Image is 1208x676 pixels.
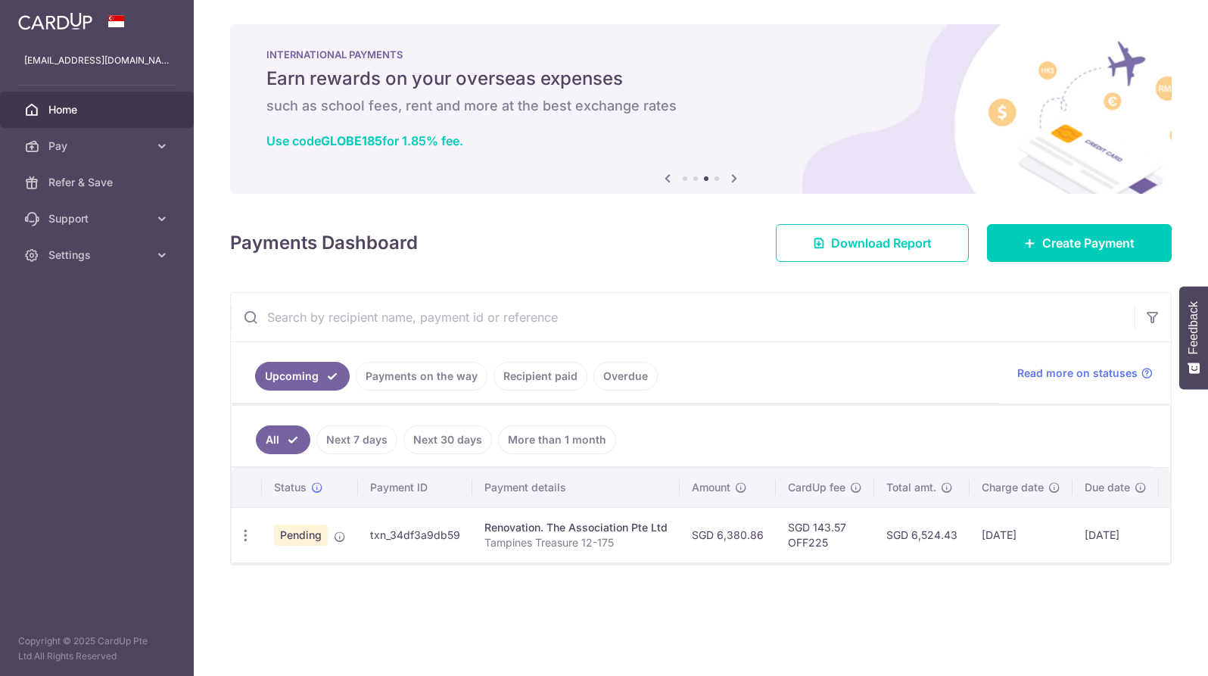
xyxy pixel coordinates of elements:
a: Next 7 days [316,425,397,454]
button: Feedback - Show survey [1179,286,1208,389]
th: Payment details [472,468,680,507]
td: SGD 6,524.43 [874,507,970,562]
span: Total amt. [886,480,936,495]
a: Read more on statuses [1017,366,1153,381]
a: Payments on the way [356,362,487,391]
span: Support [48,211,148,226]
span: Amount [692,480,730,495]
span: Read more on statuses [1017,366,1138,381]
a: Download Report [776,224,969,262]
h4: Payments Dashboard [230,229,418,257]
span: Feedback [1187,301,1200,354]
a: Next 30 days [403,425,492,454]
h6: such as school fees, rent and more at the best exchange rates [266,97,1135,115]
td: SGD 143.57 OFF225 [776,507,874,562]
span: Status [274,480,307,495]
input: Search by recipient name, payment id or reference [231,293,1135,341]
span: Download Report [831,234,932,252]
a: Use codeGLOBE185for 1.85% fee. [266,133,463,148]
p: INTERNATIONAL PAYMENTS [266,48,1135,61]
div: Renovation. The Association Pte Ltd [484,520,668,535]
th: Payment ID [358,468,472,507]
span: Due date [1085,480,1130,495]
td: SGD 6,380.86 [680,507,776,562]
td: txn_34df3a9db59 [358,507,472,562]
a: All [256,425,310,454]
b: GLOBE185 [321,133,382,148]
h5: Earn rewards on your overseas expenses [266,67,1135,91]
span: Charge date [982,480,1044,495]
a: Overdue [593,362,658,391]
span: Refer & Save [48,175,148,190]
span: Settings [48,248,148,263]
a: Upcoming [255,362,350,391]
p: [EMAIL_ADDRESS][DOMAIN_NAME] [24,53,170,68]
img: CardUp [18,12,92,30]
img: International Payment Banner [230,24,1172,194]
span: CardUp fee [788,480,845,495]
p: Tampines Treasure 12-175 [484,535,668,550]
a: Recipient paid [493,362,587,391]
span: Pay [48,139,148,154]
a: More than 1 month [498,425,616,454]
span: Pending [274,525,328,546]
span: Create Payment [1042,234,1135,252]
td: [DATE] [1073,507,1159,562]
iframe: Opens a widget where you can find more information [1110,631,1193,668]
img: Bank Card [1163,526,1194,544]
td: [DATE] [970,507,1073,562]
a: Create Payment [987,224,1172,262]
span: Home [48,102,148,117]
